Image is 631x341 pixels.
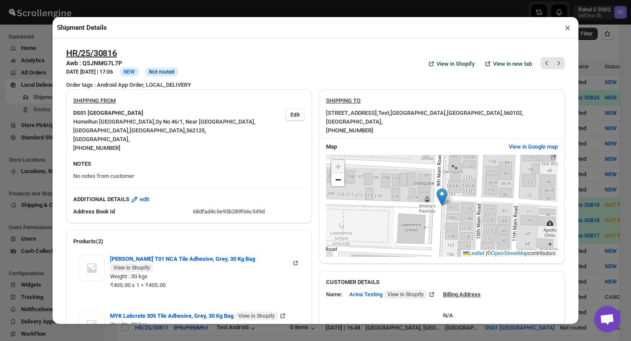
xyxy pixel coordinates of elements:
button: × [561,21,574,34]
b: ADDITIONAL DETAILS [73,195,129,204]
a: Zoom in [331,160,344,173]
span: 562125 , [186,127,206,134]
div: © contributors [461,250,558,257]
u: SHIPPING FROM [73,97,116,104]
span: [GEOGRAPHIC_DATA] , [447,110,503,116]
img: Item [78,312,105,338]
span: [STREET_ADDRESS] , [326,110,378,116]
span: Edit [291,111,300,118]
b: [DATE] | 17:06 [80,69,113,75]
span: [GEOGRAPHIC_DATA] , [73,136,130,142]
span: Test , [378,110,390,116]
span: edit [140,195,149,204]
a: [PERSON_NAME] T01 NCA Tile Adhesive, Grey, 30 Kg Bag View in Shopify [110,256,300,262]
span: View in Shopify [387,291,424,298]
img: Marker [436,188,447,206]
span: View in Shopify [436,60,475,68]
button: View in new tab [478,54,537,74]
span: [PERSON_NAME] T01 NCA Tile Adhesive, Grey, 30 Kg Bag [110,255,291,272]
button: View in Google map [503,140,563,154]
a: MYK Laticrete 305 Tile Adhesive, Grey, 30 Kg Bag View in Shopify [110,313,287,319]
a: Zoom out [331,173,344,186]
b: Map [326,143,337,150]
h3: Awb : Q5JNMG7L7P [66,59,178,67]
span: HomeRun [GEOGRAPHIC_DATA] , [73,118,156,125]
span: Sy No 46/1, Near [GEOGRAPHIC_DATA] , [156,118,255,125]
b: NOTES [73,160,91,167]
span: [GEOGRAPHIC_DATA] , [130,127,186,134]
span: [PHONE_NUMBER] [73,145,121,151]
a: Leaflet [463,250,484,256]
span: View in Shopify [113,264,150,271]
button: edit [125,192,154,206]
span: Weight : 30 kgs [110,273,148,280]
span: No notes from customer [73,173,135,179]
span: [GEOGRAPHIC_DATA] , [390,110,447,116]
div: Open chat [594,306,620,332]
nav: Pagination [541,57,565,69]
div: N/A [443,302,481,320]
button: Previous [541,57,553,69]
button: Edit [285,109,305,121]
span: 68dfad4c5e93b289f66c549d [193,208,265,215]
span: MYK Laticrete 305 Tile Adhesive, Grey, 30 Kg Bag [110,312,278,320]
button: Next [553,57,565,69]
span: | [486,250,487,256]
span: [GEOGRAPHIC_DATA] , [326,118,383,125]
h3: DATE [66,68,113,75]
span: Not routed [149,68,174,75]
span: [GEOGRAPHIC_DATA] , [73,127,130,134]
span: View in new tab [493,60,532,68]
span: − [335,174,341,185]
div: Name: [326,290,342,299]
div: Order tags : Android App Order, LOCAL_DELIVERY [66,81,565,89]
span: Arina Testing [349,290,427,299]
span: View in Shopify [238,313,275,320]
button: HR/25/30816 [66,48,117,58]
a: View in Shopify [422,54,480,74]
a: Arina Testing View in Shopify [349,291,436,298]
h3: CUSTOMER DETAILS [326,278,558,287]
span: [PHONE_NUMBER] [326,127,373,134]
span: Weight : 30 kgs [110,321,148,328]
span: NEW [124,69,135,75]
span: + [335,161,341,172]
u: SHIPPING TO [326,97,361,104]
b: DS01 [GEOGRAPHIC_DATA] [73,109,143,117]
span: View in Google map [509,142,558,151]
span: Address Book Id [73,208,115,215]
a: OpenStreetMap [491,250,528,256]
u: Billing Address [443,291,481,298]
span: 560102 , [503,110,523,116]
span: ₹405.00 x 1 = ₹405.00 [110,282,166,288]
h2: Shipment Details [57,23,107,32]
h2: Products(2) [73,237,305,246]
img: Item [78,255,105,281]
